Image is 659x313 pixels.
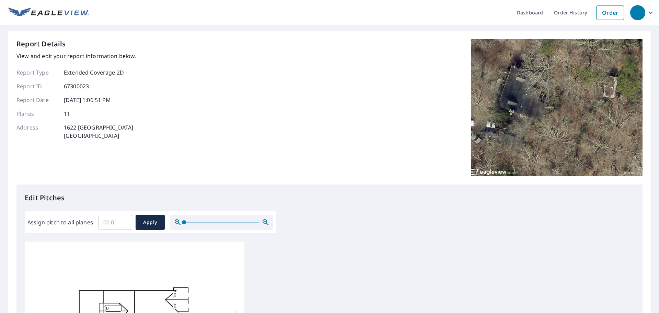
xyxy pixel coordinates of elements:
p: Report Date [16,96,58,104]
p: Planes [16,110,58,118]
span: Apply [141,218,159,227]
p: Report Details [16,39,66,49]
a: Order [596,5,624,20]
p: Report ID [16,82,58,90]
p: Extended Coverage 2D [64,68,124,77]
button: Apply [136,215,165,230]
img: Top image [471,39,643,176]
p: Address [16,123,58,140]
label: Assign pitch to all planes [27,218,93,226]
input: 00.0 [99,213,132,232]
p: Edit Pitches [25,193,634,203]
p: Report Type [16,68,58,77]
p: View and edit your report information below. [16,52,136,60]
img: EV Logo [8,8,89,18]
p: 11 [64,110,70,118]
p: [DATE] 1:06:51 PM [64,96,111,104]
p: 1622 [GEOGRAPHIC_DATA] [GEOGRAPHIC_DATA] [64,123,133,140]
p: 67300023 [64,82,89,90]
